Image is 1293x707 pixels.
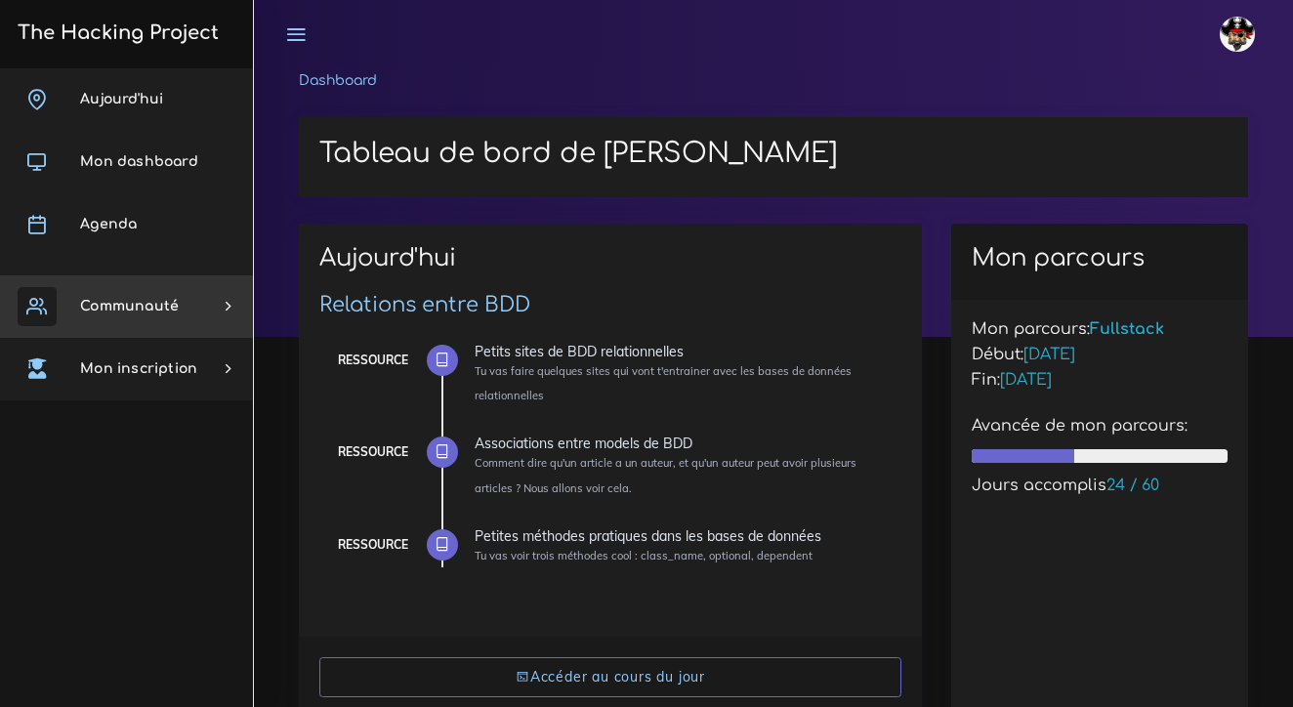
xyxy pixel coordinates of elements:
[80,361,197,376] span: Mon inscription
[338,534,408,556] div: Ressource
[1090,320,1164,338] span: Fullstack
[80,154,198,169] span: Mon dashboard
[1220,17,1255,52] img: avatar
[12,22,219,44] h3: The Hacking Project
[319,657,901,697] a: Accéder au cours du jour
[338,350,408,371] div: Ressource
[1023,346,1075,363] span: [DATE]
[299,73,377,88] a: Dashboard
[475,456,856,494] small: Comment dire qu'un article a un auteur, et qu'un auteur peut avoir plusieurs articles ? Nous allo...
[475,549,813,562] small: Tu vas voir trois méthodes cool : class_name, optional, dependent
[319,293,530,316] a: Relations entre BDD
[1000,371,1052,389] span: [DATE]
[80,92,163,106] span: Aujourd'hui
[972,320,1228,339] h5: Mon parcours:
[319,138,1228,171] h1: Tableau de bord de [PERSON_NAME]
[972,346,1228,364] h5: Début:
[80,299,179,313] span: Communauté
[972,417,1228,436] h5: Avancée de mon parcours:
[972,244,1228,272] h2: Mon parcours
[475,364,852,402] small: Tu vas faire quelques sites qui vont t'entrainer avec les bases de données relationnelles
[972,477,1228,495] h5: Jours accomplis
[475,529,887,543] div: Petites méthodes pratiques dans les bases de données
[475,345,887,358] div: Petits sites de BDD relationnelles
[338,441,408,463] div: Ressource
[80,217,137,231] span: Agenda
[972,371,1228,390] h5: Fin:
[319,244,901,286] h2: Aujourd'hui
[475,437,887,450] div: Associations entre models de BDD
[1106,477,1159,494] span: 24 / 60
